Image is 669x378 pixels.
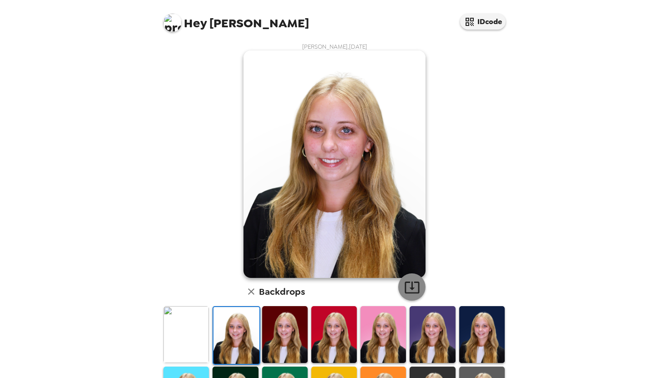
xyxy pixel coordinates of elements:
[243,50,426,278] img: user
[163,14,182,32] img: profile pic
[184,15,207,31] span: Hey
[163,306,209,363] img: Original
[460,14,506,30] button: IDcode
[259,284,305,299] h6: Backdrops
[302,43,367,50] span: [PERSON_NAME] , [DATE]
[163,9,309,30] span: [PERSON_NAME]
